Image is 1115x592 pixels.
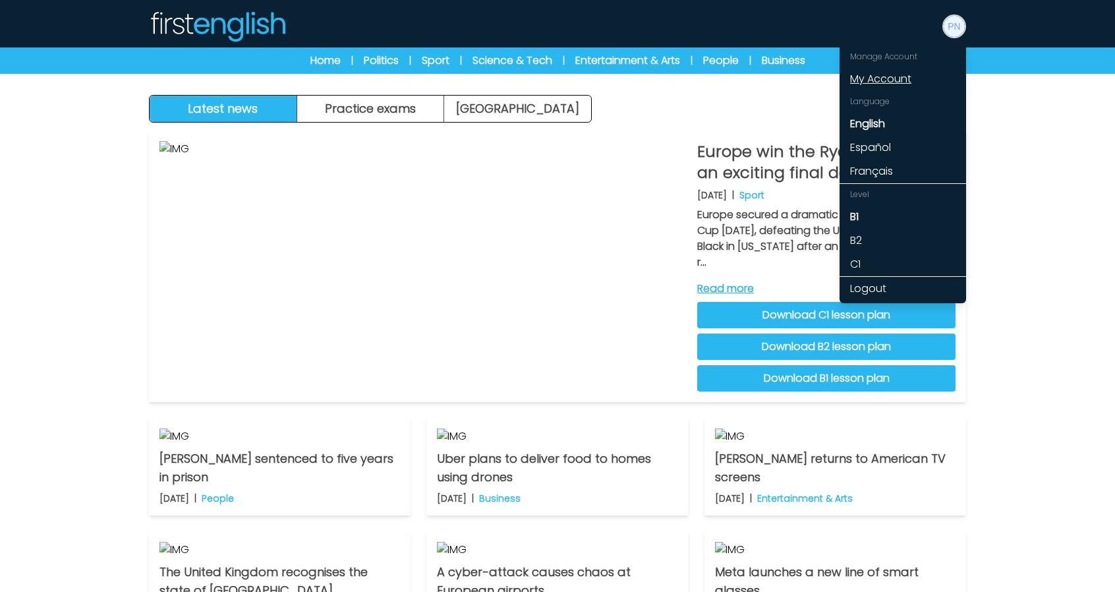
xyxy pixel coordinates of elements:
[194,492,196,505] b: |
[297,96,445,122] button: Practice exams
[697,302,956,328] a: Download C1 lesson plan
[840,160,966,183] a: Français
[310,53,341,69] a: Home
[704,418,966,516] a: IMG [PERSON_NAME] returns to American TV screens [DATE] | Entertainment & Arts
[575,53,680,69] a: Entertainment & Arts
[732,189,734,202] b: |
[840,252,966,276] a: C1
[437,542,677,558] img: IMG
[159,450,400,487] p: [PERSON_NAME] sentenced to five years in prison
[750,492,752,505] b: |
[715,450,956,487] p: [PERSON_NAME] returns to American TV screens
[479,492,521,505] p: Business
[715,429,956,444] img: IMG
[697,334,956,360] a: Download B2 lesson plan
[697,281,956,297] a: Read more
[460,54,462,67] span: |
[437,450,677,487] p: Uber plans to deliver food to homes using drones
[159,141,687,392] img: IMG
[149,418,411,516] a: IMG [PERSON_NAME] sentenced to five years in prison [DATE] | People
[697,365,956,392] a: Download B1 lesson plan
[703,53,739,69] a: People
[840,112,966,136] a: English
[840,91,966,112] div: Language
[444,96,591,122] a: [GEOGRAPHIC_DATA]
[426,418,688,516] a: IMG Uber plans to deliver food to homes using drones [DATE] | Business
[159,542,400,558] img: IMG
[739,189,764,202] p: Sport
[472,492,474,505] b: |
[437,492,467,505] p: [DATE]
[364,53,399,69] a: Politics
[757,492,853,505] p: Entertainment & Arts
[840,46,966,67] div: Manage Account
[422,53,449,69] a: Sport
[840,205,966,229] a: B1
[150,96,297,122] button: Latest news
[691,54,693,67] span: |
[351,54,353,67] span: |
[944,16,965,37] img: Paul Gream test name
[715,542,956,558] img: IMG
[437,429,677,444] img: IMG
[715,492,745,505] p: [DATE]
[409,54,411,67] span: |
[749,54,751,67] span: |
[159,492,189,505] p: [DATE]
[472,53,552,69] a: Science & Tech
[149,11,286,42] img: Logo
[840,184,966,205] div: Level
[840,136,966,160] a: Español
[840,229,966,252] a: B2
[840,277,966,301] a: Logout
[762,53,805,69] a: Business
[840,67,966,91] a: My Account
[202,492,234,505] p: People
[563,54,565,67] span: |
[697,189,727,202] p: [DATE]
[159,429,400,444] img: IMG
[697,207,956,270] p: Europe secured a dramatic victory in the Ryder Cup [DATE], defeating the USA 15–13 at Bethpage Bl...
[697,141,956,183] p: Europe win the Ryder Cup after an exciting final day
